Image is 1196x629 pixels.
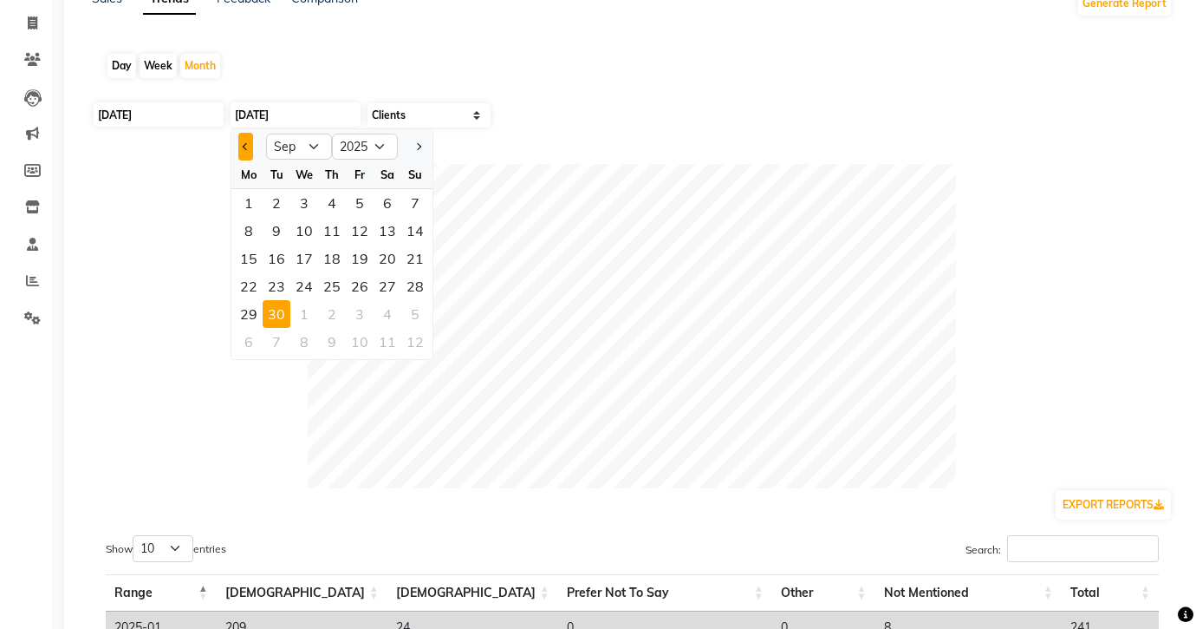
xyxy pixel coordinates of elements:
div: Week [140,54,177,78]
div: 17 [290,245,318,272]
div: Friday, October 3, 2025 [346,300,374,328]
div: 19 [346,245,374,272]
div: Sunday, October 5, 2025 [401,300,429,328]
div: Wednesday, September 10, 2025 [290,217,318,245]
div: Friday, September 5, 2025 [346,189,374,217]
div: Saturday, September 27, 2025 [374,272,401,300]
div: Saturday, September 20, 2025 [374,245,401,272]
div: 29 [235,300,263,328]
div: 9 [263,217,290,245]
div: Saturday, October 4, 2025 [374,300,401,328]
select: Select month [266,134,332,160]
div: Mo [235,161,263,188]
div: Friday, September 26, 2025 [346,272,374,300]
div: 26 [346,272,374,300]
div: Wednesday, October 1, 2025 [290,300,318,328]
div: Su [401,161,429,188]
div: 22 [235,272,263,300]
th: Not Mentioned: activate to sort column ascending [875,574,1062,612]
div: 21 [401,245,429,272]
div: Tuesday, October 7, 2025 [263,328,290,356]
div: 1 [290,300,318,328]
div: Fr [346,161,374,188]
div: Friday, September 12, 2025 [346,217,374,245]
input: Start Date [94,102,224,127]
div: 16 [263,245,290,272]
input: Search: [1007,535,1159,562]
div: Tuesday, September 23, 2025 [263,272,290,300]
div: Monday, September 8, 2025 [235,217,263,245]
div: 9 [318,328,346,356]
div: 8 [235,217,263,245]
div: 6 [235,328,263,356]
div: 27 [374,272,401,300]
div: 30 [263,300,290,328]
div: 7 [263,328,290,356]
div: 2 [318,300,346,328]
button: EXPORT REPORTS [1056,490,1171,520]
div: 4 [318,189,346,217]
div: 8 [290,328,318,356]
div: Monday, September 1, 2025 [235,189,263,217]
label: Show entries [106,535,226,562]
div: 5 [401,300,429,328]
div: 25 [318,272,346,300]
div: 4 [374,300,401,328]
div: Wednesday, October 8, 2025 [290,328,318,356]
div: 2 [263,189,290,217]
div: Sunday, September 7, 2025 [401,189,429,217]
div: 10 [290,217,318,245]
button: Next month [411,133,426,161]
div: Tuesday, September 30, 2025 [263,300,290,328]
div: Sunday, September 28, 2025 [401,272,429,300]
div: Tuesday, September 16, 2025 [263,245,290,272]
div: Thursday, September 25, 2025 [318,272,346,300]
div: 11 [374,328,401,356]
div: Thursday, October 9, 2025 [318,328,346,356]
div: Sunday, October 12, 2025 [401,328,429,356]
div: Saturday, September 6, 2025 [374,189,401,217]
div: Thursday, September 18, 2025 [318,245,346,272]
div: Tuesday, September 2, 2025 [263,189,290,217]
div: Thursday, October 2, 2025 [318,300,346,328]
div: 5 [346,189,374,217]
th: Female: activate to sort column ascending [387,574,558,612]
select: Showentries [133,535,193,562]
div: Tuesday, September 9, 2025 [263,217,290,245]
input: End Date [231,102,361,127]
div: 18 [318,245,346,272]
div: 3 [290,189,318,217]
th: Prefer Not To Say: activate to sort column ascending [558,574,772,612]
div: Wednesday, September 24, 2025 [290,272,318,300]
div: Saturday, October 11, 2025 [374,328,401,356]
th: Range: activate to sort column descending [106,574,217,612]
select: Select year [332,134,398,160]
div: 20 [374,245,401,272]
div: Wednesday, September 3, 2025 [290,189,318,217]
div: Thursday, September 11, 2025 [318,217,346,245]
div: Friday, October 10, 2025 [346,328,374,356]
div: Sunday, September 14, 2025 [401,217,429,245]
div: We [290,161,318,188]
div: Saturday, September 13, 2025 [374,217,401,245]
div: Sunday, September 21, 2025 [401,245,429,272]
div: 12 [346,217,374,245]
div: 14 [401,217,429,245]
div: Friday, September 19, 2025 [346,245,374,272]
div: Wednesday, September 17, 2025 [290,245,318,272]
div: 7 [401,189,429,217]
div: 10 [346,328,374,356]
div: Monday, September 15, 2025 [235,245,263,272]
div: Thursday, September 4, 2025 [318,189,346,217]
div: 15 [235,245,263,272]
div: Th [318,161,346,188]
div: Sa [374,161,401,188]
th: Total: activate to sort column ascending [1062,574,1159,612]
button: Previous month [238,133,253,161]
div: 28 [401,272,429,300]
div: 11 [318,217,346,245]
div: 13 [374,217,401,245]
div: 3 [346,300,374,328]
div: Monday, September 22, 2025 [235,272,263,300]
div: Month [180,54,220,78]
